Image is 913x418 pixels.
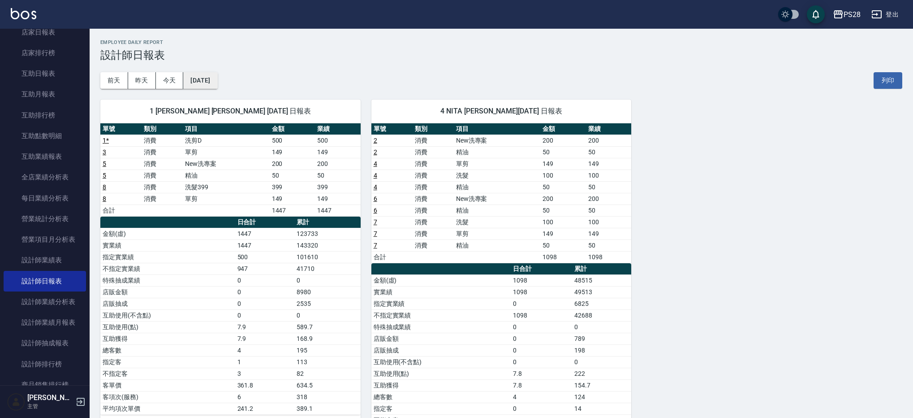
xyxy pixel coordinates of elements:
[270,135,315,146] td: 500
[235,251,295,263] td: 500
[235,368,295,379] td: 3
[371,298,511,309] td: 指定實業績
[572,298,631,309] td: 6825
[294,403,361,414] td: 389.1
[235,403,295,414] td: 241.2
[874,72,902,89] button: 列印
[371,274,511,286] td: 金額(虛)
[294,333,361,344] td: 168.9
[4,167,86,187] a: 全店業績分析表
[100,356,235,368] td: 指定客
[371,123,413,135] th: 單號
[142,170,183,181] td: 消費
[511,298,572,309] td: 0
[142,193,183,205] td: 消費
[103,160,106,167] a: 5
[11,8,36,19] img: Logo
[511,391,572,403] td: 4
[100,228,235,239] td: 金額(虛)
[586,135,632,146] td: 200
[572,309,631,321] td: 42688
[100,403,235,414] td: 平均項次單價
[572,368,631,379] td: 222
[7,393,25,411] img: Person
[100,368,235,379] td: 不指定客
[371,286,511,298] td: 實業績
[374,195,377,202] a: 6
[142,146,183,158] td: 消費
[371,368,511,379] td: 互助使用(點)
[413,135,454,146] td: 消費
[270,158,315,170] td: 200
[454,135,541,146] td: New洗專案
[540,170,586,181] td: 100
[156,72,184,89] button: 今天
[586,181,632,193] td: 50
[4,126,86,146] a: 互助點數明細
[183,146,270,158] td: 單剪
[586,193,632,205] td: 200
[540,193,586,205] td: 200
[4,312,86,333] a: 設計師業績月報表
[586,251,632,263] td: 1098
[586,205,632,216] td: 50
[294,321,361,333] td: 589.7
[100,309,235,321] td: 互助使用(不含點)
[572,403,631,414] td: 14
[540,228,586,239] td: 149
[454,205,541,216] td: 精油
[294,344,361,356] td: 195
[511,309,572,321] td: 1098
[572,344,631,356] td: 198
[454,193,541,205] td: New洗專案
[315,193,361,205] td: 149
[142,135,183,146] td: 消費
[572,356,631,368] td: 0
[100,72,128,89] button: 前天
[100,333,235,344] td: 互助獲得
[294,391,361,403] td: 318
[270,205,315,216] td: 1447
[235,217,295,228] th: 日合計
[4,354,86,374] a: 設計師排行榜
[294,286,361,298] td: 8980
[572,286,631,298] td: 49513
[183,123,270,135] th: 項目
[183,72,217,89] button: [DATE]
[235,274,295,286] td: 0
[235,286,295,298] td: 0
[100,205,142,216] td: 合計
[142,181,183,193] td: 消費
[511,321,572,333] td: 0
[374,137,377,144] a: 2
[413,181,454,193] td: 消費
[315,135,361,146] td: 500
[413,146,454,158] td: 消費
[100,39,902,45] h2: Employee Daily Report
[235,356,295,368] td: 1
[100,344,235,356] td: 總客數
[371,123,632,263] table: a dense table
[572,321,631,333] td: 0
[454,216,541,228] td: 洗髮
[100,263,235,274] td: 不指定實業績
[540,123,586,135] th: 金額
[413,228,454,239] td: 消費
[454,123,541,135] th: 項目
[374,160,377,167] a: 4
[103,183,106,191] a: 8
[540,146,586,158] td: 50
[100,217,361,415] table: a dense table
[371,321,511,333] td: 特殊抽成業績
[142,158,183,170] td: 消費
[100,298,235,309] td: 店販抽成
[100,251,235,263] td: 指定實業績
[413,205,454,216] td: 消費
[100,274,235,286] td: 特殊抽成業績
[4,105,86,126] a: 互助排行榜
[4,84,86,104] a: 互助月報表
[294,379,361,391] td: 634.5
[511,368,572,379] td: 7.8
[235,391,295,403] td: 6
[183,181,270,193] td: 洗髮399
